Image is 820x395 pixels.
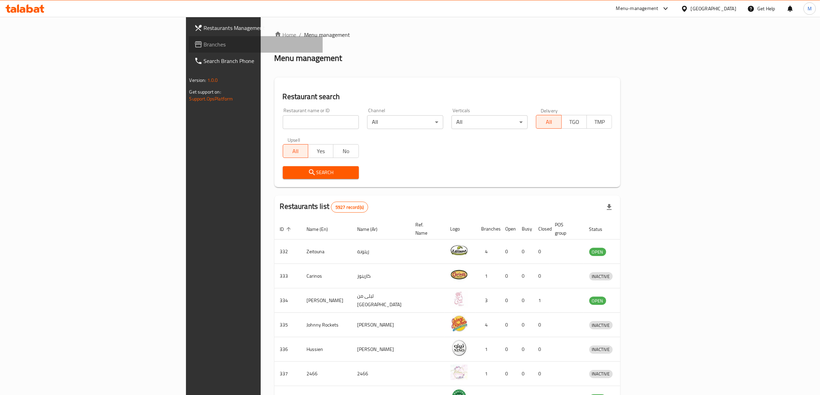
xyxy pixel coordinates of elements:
th: Logo [445,218,476,239]
span: INACTIVE [589,321,613,329]
td: 0 [517,239,533,264]
th: Busy [517,218,533,239]
div: INACTIVE [589,272,613,280]
td: [PERSON_NAME] [352,337,410,362]
img: Hussien [450,339,468,356]
a: Support.OpsPlatform [189,94,233,103]
button: All [283,144,308,158]
label: Upsell [288,137,300,142]
span: INACTIVE [589,345,613,353]
span: Status [589,225,612,233]
span: Search [288,168,353,177]
div: Total records count [331,202,368,213]
div: [GEOGRAPHIC_DATA] [691,5,736,12]
td: 4 [476,313,500,337]
td: 0 [517,362,533,386]
td: 0 [517,313,533,337]
th: Closed [533,218,550,239]
span: OPEN [589,297,606,305]
td: 4 [476,239,500,264]
a: Search Branch Phone [189,53,323,69]
td: 0 [517,337,533,362]
span: ID [280,225,293,233]
span: POS group [555,221,575,237]
span: INACTIVE [589,370,613,378]
span: INACTIVE [589,273,613,280]
button: Search [283,166,359,179]
span: Version: [189,76,206,85]
button: TMP [587,115,612,129]
td: 0 [500,362,517,386]
div: Menu-management [616,4,658,13]
img: Johnny Rockets [450,315,468,332]
span: M [808,5,812,12]
span: Ref. Name [416,221,437,237]
button: No [333,144,359,158]
td: 1 [476,264,500,288]
div: Export file [601,199,617,215]
span: TGO [564,117,584,127]
span: Search Branch Phone [204,57,318,65]
td: 0 [533,239,550,264]
span: Yes [311,146,331,156]
div: All [451,115,528,129]
td: 0 [533,337,550,362]
div: All [367,115,443,129]
td: كارينوز [352,264,410,288]
td: ليلى من [GEOGRAPHIC_DATA] [352,288,410,313]
img: 2466 [450,364,468,381]
td: 0 [533,313,550,337]
h2: Restaurant search [283,92,612,102]
td: 0 [533,264,550,288]
a: Branches [189,36,323,53]
td: زيتونة [352,239,410,264]
td: 0 [533,362,550,386]
td: 0 [500,264,517,288]
span: OPEN [589,248,606,256]
td: 3 [476,288,500,313]
nav: breadcrumb [274,31,621,39]
span: 1.0.0 [207,76,218,85]
button: TGO [561,115,587,129]
label: Delivery [541,108,558,113]
span: Name (En) [307,225,337,233]
td: 0 [517,264,533,288]
span: Name (Ar) [357,225,387,233]
td: 2466 [352,362,410,386]
td: 0 [500,313,517,337]
td: Zeitouna [301,239,352,264]
td: 0 [500,239,517,264]
div: INACTIVE [589,370,613,378]
img: Zeitouna [450,242,468,259]
td: 2466 [301,362,352,386]
h2: Restaurants list [280,201,369,213]
td: 1 [476,337,500,362]
input: Search for restaurant name or ID.. [283,115,359,129]
span: All [539,117,559,127]
div: INACTIVE [589,321,613,329]
td: Carinos [301,264,352,288]
td: Johnny Rockets [301,313,352,337]
img: Carinos [450,266,468,283]
th: Branches [476,218,500,239]
span: Restaurants Management [204,24,318,32]
td: 0 [500,288,517,313]
img: Leila Min Lebnan [450,290,468,308]
span: Branches [204,40,318,49]
span: Menu management [304,31,350,39]
button: Yes [308,144,333,158]
span: Get support on: [189,87,221,96]
span: TMP [590,117,609,127]
button: All [536,115,561,129]
span: All [286,146,305,156]
td: Hussien [301,337,352,362]
a: Restaurants Management [189,20,323,36]
td: 1 [533,288,550,313]
td: 0 [500,337,517,362]
th: Open [500,218,517,239]
td: 1 [476,362,500,386]
span: 5927 record(s) [331,204,368,211]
